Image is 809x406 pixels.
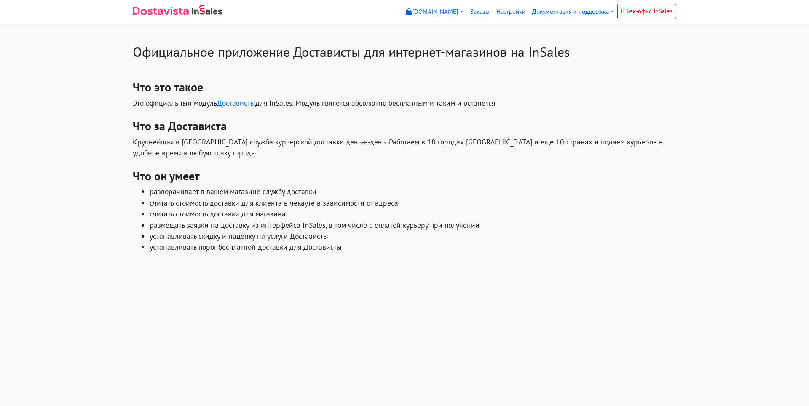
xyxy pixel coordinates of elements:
[150,220,676,231] li: размещать заявки на доставку из интерфейса InSales, в том числе с оплатой курьеру при получении
[133,169,676,183] h3: Что он умеет
[133,119,676,133] h3: Что за Достависта
[133,80,676,94] h3: Что это такое
[133,98,676,109] p: Это официальный модуль для InSales. Модуль является абсолютно бесплатным и таким и останется.
[150,198,676,208] li: считать стоимость доставки для клиента в чекауте в зависимости от адреса
[150,242,676,253] li: устанавливать порог бесплатной доставки для Достависты
[133,44,676,60] h1: Официальное приложение Достависты для интернет-магазинов на InSales
[133,7,189,15] img: Dostavista - срочная курьерская служба доставки
[493,4,529,20] a: Настройки
[402,4,467,20] a: [DOMAIN_NAME]
[217,98,255,108] a: Достависты
[150,231,676,242] li: устанавливать скидку и наценку на услуги Достависты
[133,136,676,159] p: Крупнейшая в [GEOGRAPHIC_DATA] служба курьерской доставки день-в-день. Работаем в 18 городах [GEO...
[150,208,676,219] li: считать стоимость доставки для магазина
[529,4,617,20] a: Документация и поддержка
[150,186,676,197] li: разворачивает в вашем магазине службу доставки
[192,5,222,15] img: InSales
[617,4,676,19] a: В Бэк-офис InSales
[467,4,493,20] a: Заказы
